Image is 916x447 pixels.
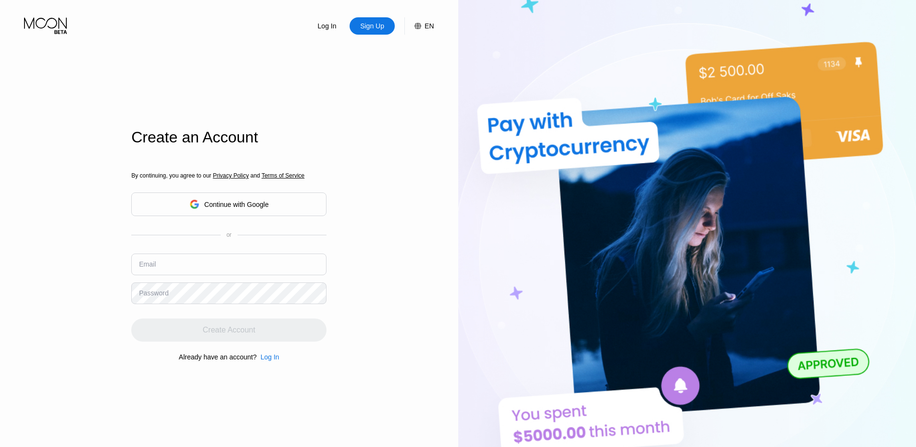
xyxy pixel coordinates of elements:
div: Continue with Google [204,201,269,208]
span: and [249,172,262,179]
span: Privacy Policy [213,172,249,179]
div: Log In [304,17,350,35]
div: EN [404,17,434,35]
div: Sign Up [350,17,395,35]
div: Log In [261,353,279,361]
div: Password [139,289,168,297]
div: Email [139,260,156,268]
div: Create an Account [131,128,326,146]
span: Terms of Service [262,172,304,179]
div: Log In [257,353,279,361]
div: or [226,231,232,238]
div: Already have an account? [179,353,257,361]
div: By continuing, you agree to our [131,172,326,179]
div: Continue with Google [131,192,326,216]
div: EN [425,22,434,30]
div: Sign Up [359,21,385,31]
div: Log In [317,21,338,31]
